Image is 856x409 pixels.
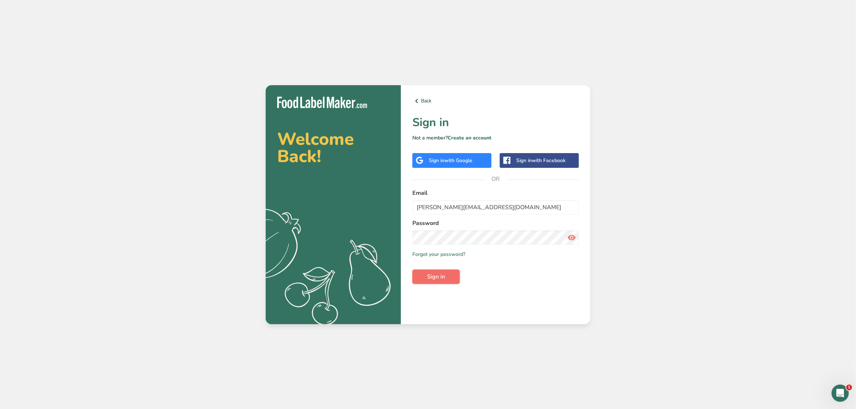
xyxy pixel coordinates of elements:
[485,168,507,190] span: OR
[444,157,472,164] span: with Google
[412,97,579,105] a: Back
[412,114,579,131] h1: Sign in
[429,157,472,164] div: Sign in
[412,251,465,258] a: Forgot your password?
[412,219,579,228] label: Password
[516,157,566,164] div: Sign in
[277,130,389,165] h2: Welcome Back!
[427,272,445,281] span: Sign in
[448,134,491,141] a: Create an account
[832,385,849,402] iframe: Intercom live chat
[412,270,460,284] button: Sign in
[532,157,566,164] span: with Facebook
[412,189,579,197] label: Email
[846,385,852,390] span: 1
[412,200,579,215] input: Enter Your Email
[277,97,367,109] img: Food Label Maker
[412,134,579,142] p: Not a member?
